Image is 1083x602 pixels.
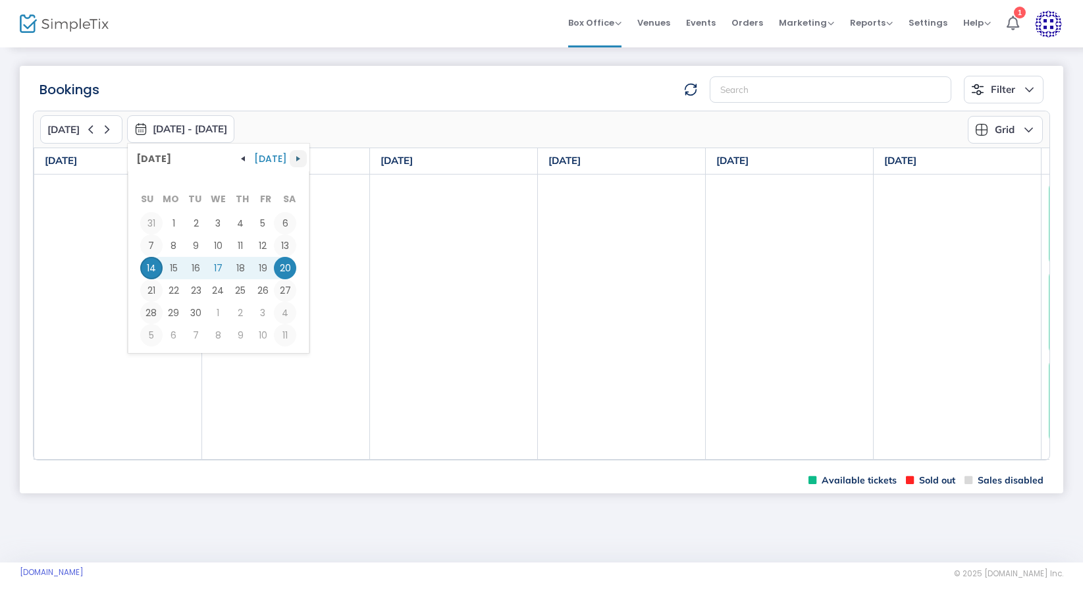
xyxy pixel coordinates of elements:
td: Sunday, September 14, 2025 [140,257,163,279]
span: 4 [274,302,296,324]
button: Navigate to previous view [234,150,251,167]
span: 15 [163,257,185,279]
span: 8 [163,234,185,257]
button: Filter [964,76,1043,103]
th: Th [232,184,253,205]
span: Sales disabled [964,474,1043,487]
a: [DOMAIN_NAME] [20,567,84,578]
span: Sold out [906,474,955,487]
span: 12 [251,234,274,257]
span: 3 [207,212,230,234]
th: [DATE] [34,148,202,175]
button: Navigate to next view [290,150,307,167]
td: Sunday, August 31, 2025 [140,212,163,234]
span: 20 [274,257,296,279]
span: 7 [140,234,163,257]
td: Tuesday, September 30, 2025 [185,302,207,324]
td: Monday, September 22, 2025 [163,279,185,302]
span: 6 [163,324,185,346]
span: 31 [140,212,163,234]
th: [DATE] [538,148,706,175]
td: Thursday, September 18, 2025 [229,257,251,279]
td: Friday, September 26, 2025 [251,279,274,302]
img: grid [975,123,988,136]
span: 1 [163,212,185,234]
span: 30 [185,302,207,324]
td: Wednesday, September 24, 2025 [207,279,230,302]
span: Orders [731,6,763,40]
span: [DATE] [47,124,80,136]
span: 1 [207,302,230,324]
span: 8 [207,324,230,346]
td: Saturday, October 11, 2025 [274,324,296,346]
td: Monday, September 8, 2025 [163,234,185,257]
td: Wednesday, September 3, 2025 [207,212,230,234]
td: Sunday, September 28, 2025 [140,302,163,324]
td: Saturday, September 6, 2025 [274,212,296,234]
span: 11 [274,324,296,346]
span: 21 [140,279,163,302]
td: Friday, September 12, 2025 [251,234,274,257]
td: Friday, October 3, 2025 [251,302,274,324]
th: [DATE] [706,148,874,175]
span: © 2025 [DOMAIN_NAME] Inc. [954,568,1063,579]
img: monthly [134,123,147,136]
th: Fr [255,184,277,205]
span: 10 [251,324,274,346]
span: 7 [185,324,207,346]
td: Monday, September 29, 2025 [163,302,185,324]
input: Search [710,76,951,103]
span: 4 [229,212,251,234]
button: [DATE] - [DATE] [127,115,234,143]
span: 23 [185,279,207,302]
span: 10 [207,234,230,257]
button: [DATE] [40,115,122,144]
th: Mo [161,184,182,205]
span: Venues [637,6,670,40]
span: 11 [229,234,251,257]
span: [DATE] [254,150,287,168]
th: [DATE] [370,148,538,175]
td: Sunday, October 5, 2025 [140,324,163,346]
span: 2 [185,212,207,234]
div: 1 [1014,7,1026,18]
span: 16 [185,257,207,279]
td: Monday, October 6, 2025 [163,324,185,346]
span: 24 [207,279,230,302]
span: 17 [207,257,230,279]
img: refresh-data [684,83,697,96]
img: filter [971,83,984,96]
th: [DATE] [874,148,1042,175]
span: Available tickets [808,474,897,487]
td: Saturday, September 20, 2025 [274,257,296,279]
span: 3 [251,302,274,324]
td: Saturday, September 27, 2025 [274,279,296,302]
span: 22 [163,279,185,302]
span: 19 [251,257,274,279]
span: 25 [229,279,251,302]
m-panel-title: Bookings [40,80,99,99]
td: Friday, October 10, 2025 [251,324,274,346]
span: Marketing [779,16,834,29]
th: Sa [279,184,300,205]
th: Su [137,184,158,205]
span: Settings [909,6,947,40]
td: Thursday, October 2, 2025 [229,302,251,324]
td: Friday, September 5, 2025 [251,212,274,234]
span: 29 [163,302,185,324]
td: Wednesday, September 17, 2025 [207,257,230,279]
td: Friday, September 19, 2025 [251,257,274,279]
td: Tuesday, September 2, 2025 [185,212,207,234]
span: 13 [274,234,296,257]
span: 18 [229,257,251,279]
span: [DATE] [130,149,177,169]
td: Wednesday, October 1, 2025 [207,302,230,324]
span: 27 [274,279,296,302]
span: 5 [251,212,274,234]
span: 14 [140,257,163,279]
th: We [208,184,229,205]
span: 2 [229,302,251,324]
td: Tuesday, September 9, 2025 [185,234,207,257]
span: 28 [140,302,163,324]
th: Tu [184,184,205,205]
